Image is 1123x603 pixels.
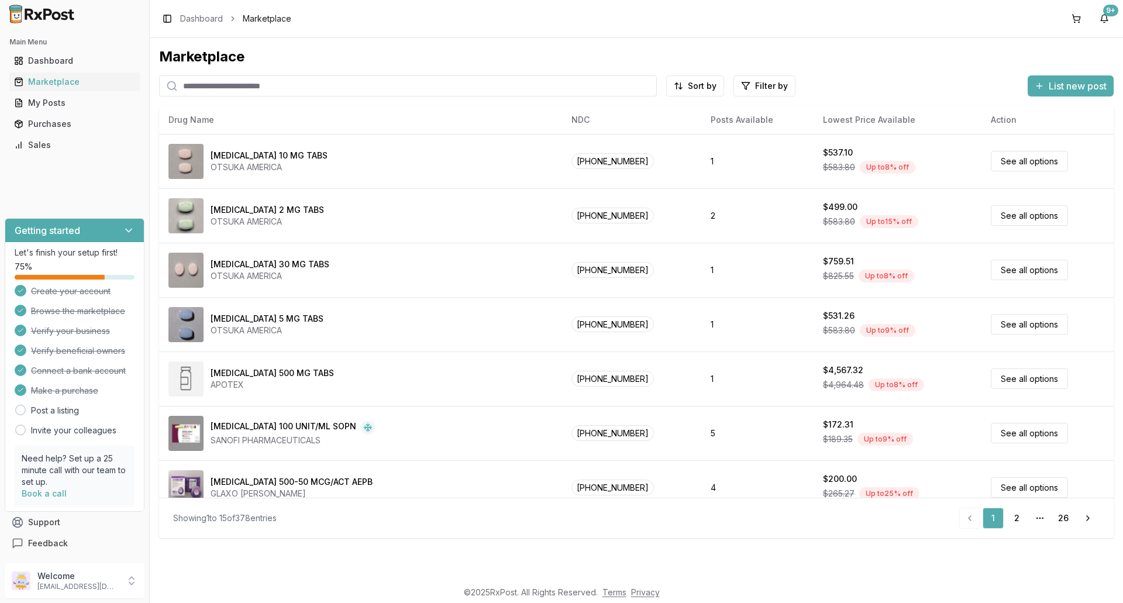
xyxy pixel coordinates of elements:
[823,325,855,336] span: $583.80
[5,94,144,112] button: My Posts
[1053,508,1074,529] a: 26
[173,512,277,524] div: Showing 1 to 15 of 378 entries
[5,512,144,533] button: Support
[631,587,660,597] a: Privacy
[159,47,1114,66] div: Marketplace
[211,313,323,325] div: [MEDICAL_DATA] 5 MG TABS
[5,51,144,70] button: Dashboard
[14,76,135,88] div: Marketplace
[168,253,204,288] img: Abilify 30 MG TABS
[860,161,915,174] div: Up to 8 % off
[31,285,111,297] span: Create your account
[22,453,128,488] p: Need help? Set up a 25 minute call with our team to set up.
[211,379,334,391] div: APOTEX
[823,216,855,228] span: $583.80
[981,106,1114,134] th: Action
[959,508,1100,529] nav: pagination
[211,216,324,228] div: OTSUKA AMERICA
[823,310,855,322] div: $531.26
[701,406,813,460] td: 5
[31,325,110,337] span: Verify your business
[733,75,795,97] button: Filter by
[211,150,328,161] div: [MEDICAL_DATA] 10 MG TABS
[823,419,853,430] div: $172.31
[9,113,140,135] a: Purchases
[859,487,919,500] div: Up to 25 % off
[5,115,144,133] button: Purchases
[31,365,126,377] span: Connect a bank account
[823,364,863,376] div: $4,567.32
[571,371,654,387] span: [PHONE_NUMBER]
[701,188,813,243] td: 2
[37,582,119,591] p: [EMAIL_ADDRESS][DOMAIN_NAME]
[211,259,329,270] div: [MEDICAL_DATA] 30 MG TABS
[701,460,813,515] td: 4
[168,470,204,505] img: Advair Diskus 500-50 MCG/ACT AEPB
[14,118,135,130] div: Purchases
[14,55,135,67] div: Dashboard
[701,352,813,406] td: 1
[180,13,223,25] a: Dashboard
[823,161,855,173] span: $583.80
[1076,508,1100,529] a: Go to next page
[211,488,373,499] div: GLAXO [PERSON_NAME]
[823,147,853,158] div: $537.10
[180,13,291,25] nav: breadcrumb
[31,425,116,436] a: Invite your colleagues
[31,405,79,416] a: Post a listing
[869,378,924,391] div: Up to 8 % off
[9,71,140,92] a: Marketplace
[5,73,144,91] button: Marketplace
[666,75,724,97] button: Sort by
[991,314,1068,335] a: See all options
[15,247,135,259] p: Let's finish your setup first!
[701,243,813,297] td: 1
[991,368,1068,389] a: See all options
[823,473,857,485] div: $200.00
[823,256,854,267] div: $759.51
[571,208,654,223] span: [PHONE_NUMBER]
[1095,9,1114,28] button: 9+
[31,385,98,397] span: Make a purchase
[571,153,654,169] span: [PHONE_NUMBER]
[12,571,30,590] img: User avatar
[9,135,140,156] a: Sales
[860,215,918,228] div: Up to 15 % off
[860,324,915,337] div: Up to 9 % off
[1006,508,1027,529] a: 2
[823,201,857,213] div: $499.00
[991,151,1068,171] a: See all options
[701,106,813,134] th: Posts Available
[701,297,813,352] td: 1
[823,433,853,445] span: $189.35
[211,161,328,173] div: OTSUKA AMERICA
[571,425,654,441] span: [PHONE_NUMBER]
[9,92,140,113] a: My Posts
[823,488,855,499] span: $265.27
[688,80,716,92] span: Sort by
[14,97,135,109] div: My Posts
[859,270,914,282] div: Up to 8 % off
[211,476,373,488] div: [MEDICAL_DATA] 500-50 MCG/ACT AEPB
[14,139,135,151] div: Sales
[31,305,125,317] span: Browse the marketplace
[28,537,68,549] span: Feedback
[1049,79,1107,93] span: List new post
[983,508,1004,529] a: 1
[9,50,140,71] a: Dashboard
[211,367,334,379] div: [MEDICAL_DATA] 500 MG TABS
[991,423,1068,443] a: See all options
[211,204,324,216] div: [MEDICAL_DATA] 2 MG TABS
[814,106,982,134] th: Lowest Price Available
[991,477,1068,498] a: See all options
[31,345,125,357] span: Verify beneficial owners
[1028,81,1114,93] a: List new post
[211,325,323,336] div: OTSUKA AMERICA
[991,205,1068,226] a: See all options
[211,421,356,435] div: [MEDICAL_DATA] 100 UNIT/ML SOPN
[1103,5,1118,16] div: 9+
[571,262,654,278] span: [PHONE_NUMBER]
[857,433,913,446] div: Up to 9 % off
[1083,563,1111,591] iframe: Intercom live chat
[5,533,144,554] button: Feedback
